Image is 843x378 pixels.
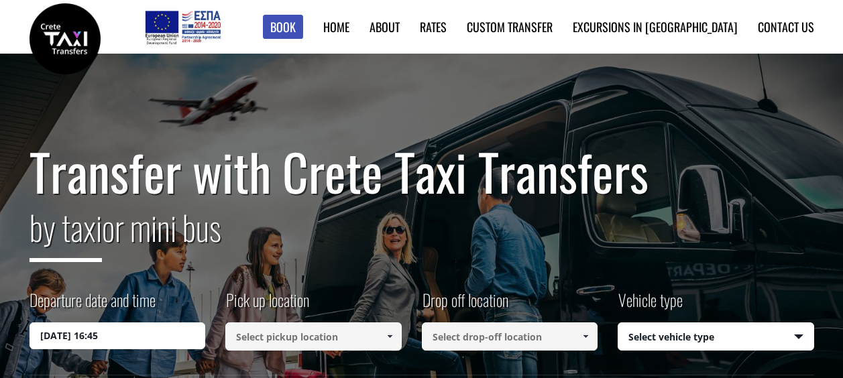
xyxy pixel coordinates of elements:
a: Home [323,18,349,36]
label: Vehicle type [618,288,683,322]
a: Book [263,15,303,40]
a: Show All Items [378,322,400,351]
h1: Transfer with Crete Taxi Transfers [30,143,814,200]
input: Select pickup location [225,322,402,351]
a: Rates [420,18,447,36]
a: About [370,18,400,36]
a: Contact us [758,18,814,36]
label: Departure date and time [30,288,156,322]
a: Custom Transfer [467,18,553,36]
span: Select vehicle type [618,323,813,351]
input: Select drop-off location [422,322,598,351]
img: e-bannersEUERDF180X90.jpg [143,7,223,47]
img: Crete Taxi Transfers | Safe Taxi Transfer Services from to Heraklion Airport, Chania Airport, Ret... [30,3,101,74]
span: by taxi [30,202,102,262]
a: Crete Taxi Transfers | Safe Taxi Transfer Services from to Heraklion Airport, Chania Airport, Ret... [30,30,101,44]
label: Pick up location [225,288,309,322]
h2: or mini bus [30,200,814,272]
a: Excursions in [GEOGRAPHIC_DATA] [573,18,738,36]
a: Show All Items [575,322,597,351]
label: Drop off location [422,288,508,322]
